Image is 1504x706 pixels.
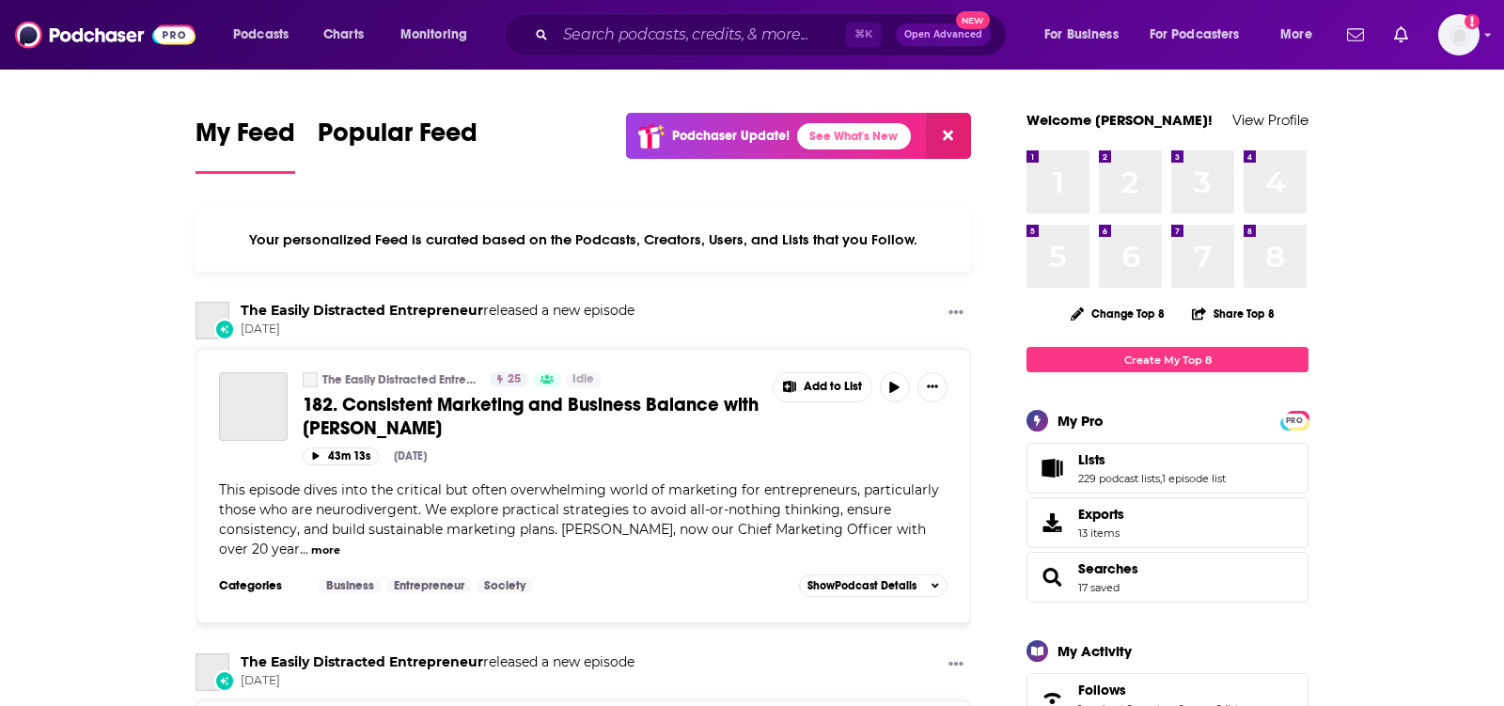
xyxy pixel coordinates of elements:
button: Open AdvancedNew [896,24,991,46]
div: Your personalized Feed is curated based on the Podcasts, Creators, Users, and Lists that you Follow. [196,208,971,272]
span: Lists [1026,443,1308,494]
a: 229 podcast lists [1078,472,1160,485]
span: PRO [1283,414,1306,428]
a: Show notifications dropdown [1386,19,1416,51]
span: Lists [1078,451,1105,468]
a: The Easily Distracted Entrepreneur [241,302,483,319]
span: Open Advanced [904,30,982,39]
a: 182. Consistent Marketing and Business Balance with [PERSON_NAME] [303,393,760,440]
span: [DATE] [241,322,634,337]
span: For Podcasters [1150,22,1240,48]
a: Create My Top 8 [1026,347,1308,372]
h3: released a new episode [241,653,634,671]
a: Show notifications dropdown [1339,19,1371,51]
a: Searches [1033,564,1071,590]
img: User Profile [1438,14,1480,55]
a: The Easily Distracted Entrepreneur [303,372,318,387]
button: Change Top 8 [1059,302,1176,325]
span: For Business [1044,22,1119,48]
span: Follows [1078,682,1126,698]
a: Society [477,578,533,593]
a: View Profile [1232,111,1308,129]
a: My Feed [196,117,295,174]
button: Share Top 8 [1191,295,1276,332]
span: Exports [1078,506,1124,523]
button: more [311,542,340,558]
button: open menu [387,20,492,50]
a: PRO [1283,413,1306,427]
a: The Easily Distracted Entrepreneur [196,302,229,339]
span: , [1160,472,1162,485]
span: 182. Consistent Marketing and Business Balance with [PERSON_NAME] [303,393,759,440]
p: Podchaser Update! [672,128,790,144]
a: 25 [490,372,528,387]
a: Follows [1078,682,1244,698]
div: My Activity [1057,642,1132,660]
a: The Easily Distracted Entrepreneur [241,653,483,670]
span: Podcasts [233,22,289,48]
a: Welcome [PERSON_NAME]! [1026,111,1213,129]
div: [DATE] [394,449,427,463]
svg: Add a profile image [1465,14,1480,29]
a: Charts [311,20,375,50]
button: Show More Button [917,372,948,402]
button: 43m 13s [303,447,379,465]
a: The Easily Distracted Entrepreneur [196,653,229,691]
a: Entrepreneur [386,578,472,593]
a: Business [319,578,382,593]
a: Lists [1033,455,1071,481]
input: Search podcasts, credits, & more... [556,20,846,50]
button: open menu [220,20,313,50]
a: Searches [1078,560,1138,577]
span: Popular Feed [318,117,478,160]
button: ShowPodcast Details [799,574,948,597]
div: Search podcasts, credits, & more... [522,13,1025,56]
h3: Categories [219,578,304,593]
span: 13 items [1078,526,1124,540]
button: Show More Button [941,653,971,677]
span: New [956,11,990,29]
button: open menu [1031,20,1142,50]
span: This episode dives into the critical but often overwhelming world of marketing for entrepreneurs,... [219,481,939,557]
span: ⌘ K [846,23,881,47]
a: 1 episode list [1162,472,1226,485]
span: Monitoring [400,22,467,48]
img: Podchaser - Follow, Share and Rate Podcasts [15,17,196,53]
a: Popular Feed [318,117,478,174]
div: New Episode [214,670,235,691]
span: My Feed [196,117,295,160]
span: [DATE] [241,673,634,689]
span: Show Podcast Details [807,579,916,592]
a: Idle [565,372,602,387]
span: ... [300,541,308,557]
a: 17 saved [1078,581,1120,594]
button: open menu [1267,20,1336,50]
a: Lists [1078,451,1226,468]
span: More [1280,22,1312,48]
button: open menu [1137,20,1267,50]
button: Show More Button [941,302,971,325]
span: 25 [508,370,521,389]
button: Show More Button [774,373,871,401]
h3: released a new episode [241,302,634,320]
span: Add to List [804,380,862,394]
a: Exports [1026,497,1308,548]
span: Charts [323,22,364,48]
button: Show profile menu [1438,14,1480,55]
a: 182. Consistent Marketing and Business Balance with Jen McFarland [219,372,288,441]
div: New Episode [214,319,235,339]
span: Logged in as TeemsPR [1438,14,1480,55]
span: Exports [1033,510,1071,536]
span: Searches [1026,552,1308,603]
span: Idle [572,370,594,389]
a: See What's New [797,123,911,149]
a: The Easily Distracted Entrepreneur [322,372,478,387]
div: My Pro [1057,412,1104,430]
